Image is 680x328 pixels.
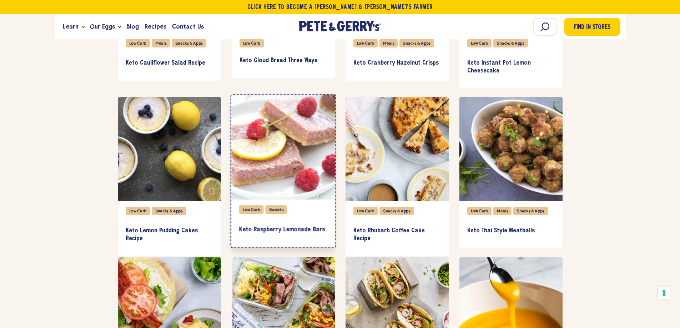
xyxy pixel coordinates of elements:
[467,221,555,241] a: Keto Thai Style Meatballs
[346,97,449,256] div: item
[142,17,169,36] a: Recipes
[353,39,378,47] div: Low Carb
[240,57,327,65] h3: Keto Cloud Bread Three Ways
[126,207,150,215] div: Low Carb
[379,39,398,47] div: Meals
[513,207,548,215] div: Snacks & Apps
[265,205,287,214] div: Sweets
[533,18,557,36] input: Search
[126,39,150,47] div: Low Carb
[126,221,213,249] a: Keto Lemon Pudding Cakes Recipe
[87,17,118,36] a: Our Eggs
[353,227,441,242] h3: Keto Rhubarb Coffee Cake Recipe
[63,22,79,31] span: Learn
[353,59,441,67] h3: Keto Cranberry Hazelnut Crisps
[493,207,512,215] div: Meals
[240,39,264,47] div: Low Carb
[126,59,213,67] h3: Keto Cauliflower Salad Recipe
[90,22,115,31] span: Our Eggs
[467,53,555,81] a: Keto Instant Pot Lemon Cheesecake
[172,39,206,47] div: Snacks & Apps
[353,221,441,249] a: Keto Rhubarb Coffee Cake Recipe
[399,39,434,47] div: Snacks & Apps
[353,53,441,74] a: Keto Cranberry Hazelnut Crisps
[126,22,139,31] span: Blog
[353,207,378,215] div: Low Carb
[81,26,85,28] button: Open the dropdown menu for Learn
[239,226,327,234] h3: Keto Raspberry Lemonade Bars
[124,17,142,36] a: Blog
[574,23,610,32] span: Find in Stores
[152,207,186,215] div: Snacks & Apps
[564,18,620,36] a: Find in Stores
[459,97,563,248] div: item
[379,207,414,215] div: Snacks & Apps
[118,26,121,28] button: Open the dropdown menu for Our Eggs
[467,39,492,47] div: Low Carb
[152,39,170,47] div: Meals
[145,22,166,31] span: Recipes
[239,205,263,214] div: Low Carb
[493,39,528,47] div: Snacks & Apps
[126,53,213,74] a: Keto Cauliflower Salad Recipe
[169,17,207,36] a: Contact Us
[118,97,221,256] div: item
[240,50,327,71] a: Keto Cloud Bread Three Ways
[60,17,81,36] a: Learn
[467,207,492,215] div: Low Carb
[467,227,555,235] h3: Keto Thai Style Meatballs
[658,287,670,299] button: Your consent preferences for tracking technologies
[232,97,335,248] div: item
[172,22,204,31] span: Contact Us
[467,59,555,75] h3: Keto Instant Pot Lemon Cheesecake
[239,219,327,240] a: Keto Raspberry Lemonade Bars
[126,227,213,242] h3: Keto Lemon Pudding Cakes Recipe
